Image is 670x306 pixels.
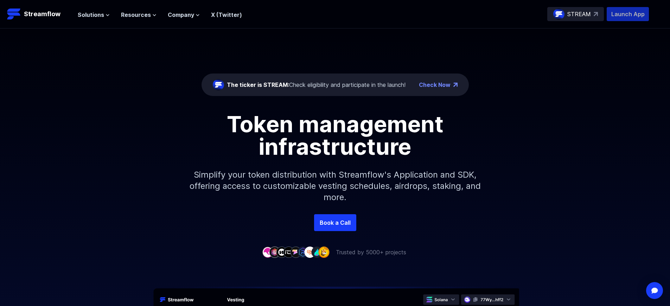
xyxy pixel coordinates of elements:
[227,81,406,89] div: Check eligibility and participate in the launch!
[646,282,663,299] div: Open Intercom Messenger
[211,11,242,18] a: X (Twitter)
[547,7,604,21] a: STREAM
[594,12,598,16] img: top-right-arrow.svg
[168,11,200,19] button: Company
[314,214,356,231] a: Book a Call
[567,10,591,18] p: STREAM
[227,81,289,88] span: The ticker is STREAM:
[121,11,157,19] button: Resources
[24,9,60,19] p: Streamflow
[419,81,451,89] a: Check Now
[177,113,493,158] h1: Token management infrastructure
[304,247,315,257] img: company-7
[269,247,280,257] img: company-2
[283,247,294,257] img: company-4
[78,11,110,19] button: Solutions
[453,83,458,87] img: top-right-arrow.png
[276,247,287,257] img: company-3
[607,7,649,21] button: Launch App
[262,247,273,257] img: company-1
[297,247,308,257] img: company-6
[7,7,71,21] a: Streamflow
[78,11,104,19] span: Solutions
[213,79,224,90] img: streamflow-logo-circle.png
[311,247,323,257] img: company-8
[336,248,406,256] p: Trusted by 5000+ projects
[168,11,194,19] span: Company
[121,11,151,19] span: Resources
[318,247,330,257] img: company-9
[553,8,564,20] img: streamflow-logo-circle.png
[290,247,301,257] img: company-5
[184,158,486,214] p: Simplify your token distribution with Streamflow's Application and SDK, offering access to custom...
[7,7,21,21] img: Streamflow Logo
